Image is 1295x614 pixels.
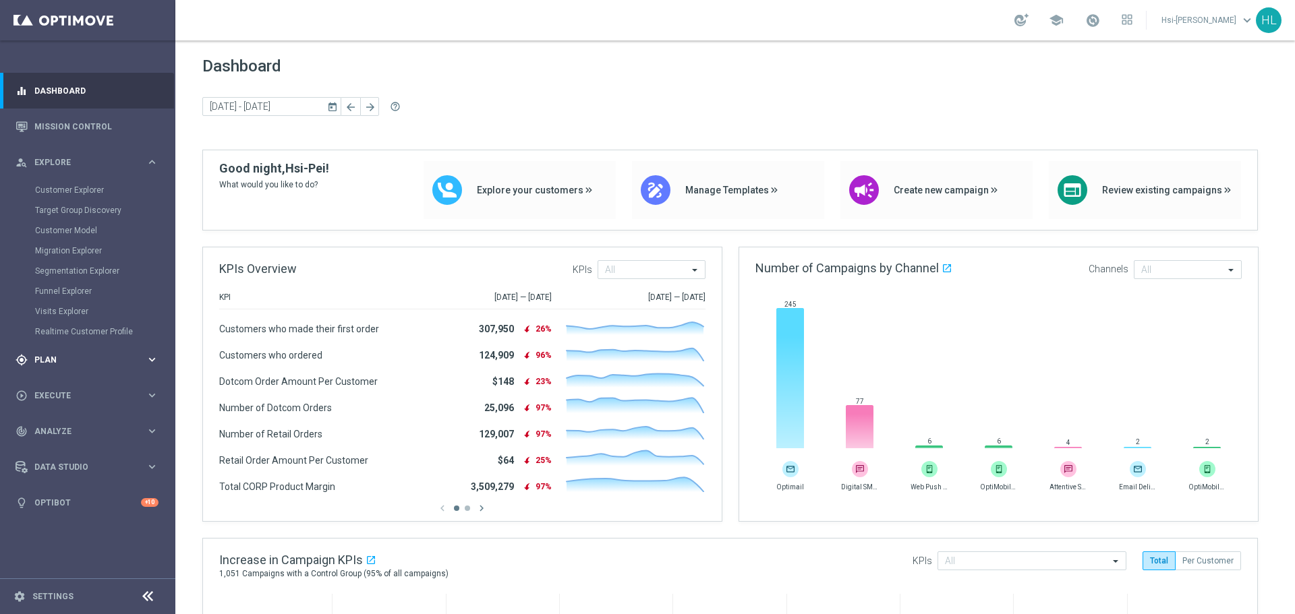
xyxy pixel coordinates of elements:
[15,497,159,508] button: lightbulb Optibot +10
[146,353,159,366] i: keyboard_arrow_right
[35,286,140,297] a: Funnel Explorer
[146,425,159,437] i: keyboard_arrow_right
[34,73,159,109] a: Dashboard
[34,109,159,144] a: Mission Control
[35,326,140,337] a: Realtime Customer Profile
[16,354,28,366] i: gps_fixed
[35,185,140,195] a: Customer Explorer
[35,245,140,256] a: Migration Explorer
[13,590,26,603] i: settings
[35,266,140,276] a: Segmentation Explorer
[35,200,174,220] div: Target Group Discovery
[16,109,159,144] div: Mission Control
[15,390,159,401] button: play_circle_outline Execute keyboard_arrow_right
[34,392,146,400] span: Execute
[16,425,28,437] i: track_changes
[15,157,159,168] button: person_search Explore keyboard_arrow_right
[16,156,28,168] i: person_search
[35,301,174,321] div: Visits Explorer
[34,427,146,435] span: Analyze
[16,425,146,437] div: Analyze
[1160,10,1256,30] a: Hsi-[PERSON_NAME]keyboard_arrow_down
[15,355,159,365] button: gps_fixed Plan keyboard_arrow_right
[15,121,159,132] button: Mission Control
[16,497,28,509] i: lightbulb
[35,321,174,342] div: Realtime Customer Profile
[32,592,74,601] a: Settings
[146,156,159,168] i: keyboard_arrow_right
[35,225,140,236] a: Customer Model
[16,461,146,473] div: Data Studio
[16,85,28,97] i: equalizer
[34,485,141,520] a: Optibot
[34,158,146,166] span: Explore
[16,73,159,109] div: Dashboard
[16,354,146,366] div: Plan
[35,220,174,241] div: Customer Model
[35,241,174,261] div: Migration Explorer
[16,485,159,520] div: Optibot
[35,261,174,281] div: Segmentation Explorer
[35,205,140,216] a: Target Group Discovery
[34,356,146,364] span: Plan
[1240,13,1255,28] span: keyboard_arrow_down
[35,180,174,200] div: Customer Explorer
[15,86,159,96] button: equalizer Dashboard
[146,389,159,402] i: keyboard_arrow_right
[35,281,174,301] div: Funnel Explorer
[1049,13,1064,28] span: school
[15,462,159,472] button: Data Studio keyboard_arrow_right
[34,463,146,471] span: Data Studio
[16,156,146,168] div: Explore
[35,306,140,317] a: Visits Explorer
[15,426,159,437] button: track_changes Analyze keyboard_arrow_right
[1256,7,1282,33] div: HL
[146,460,159,473] i: keyboard_arrow_right
[141,498,159,507] div: +10
[16,390,146,402] div: Execute
[16,390,28,402] i: play_circle_outline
